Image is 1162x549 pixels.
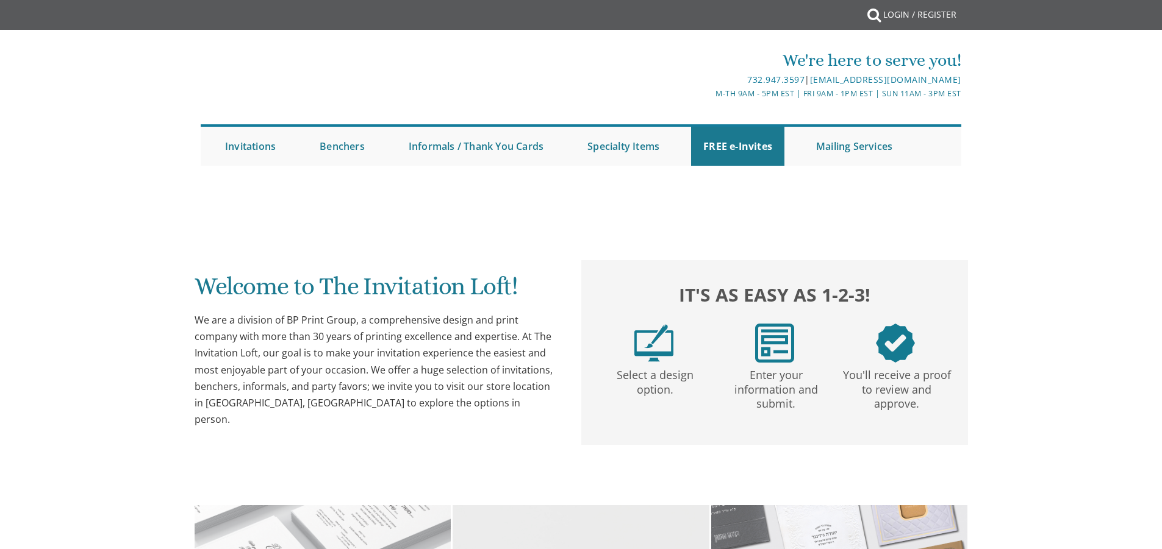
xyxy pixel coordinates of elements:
a: [EMAIL_ADDRESS][DOMAIN_NAME] [810,74,961,85]
div: M-Th 9am - 5pm EST | Fri 9am - 1pm EST | Sun 11am - 3pm EST [455,87,961,100]
h1: Welcome to The Invitation Loft! [195,273,557,309]
div: We are a division of BP Print Group, a comprehensive design and print company with more than 30 y... [195,312,557,428]
a: 732.947.3597 [747,74,805,85]
img: step2.png [755,324,794,363]
p: Select a design option. [597,363,713,397]
a: Invitations [213,127,288,166]
div: We're here to serve you! [455,48,961,73]
img: step1.png [634,324,673,363]
a: Specialty Items [575,127,672,166]
a: Informals / Thank You Cards [396,127,556,166]
div: | [455,73,961,87]
a: Benchers [307,127,377,166]
p: You'll receive a proof to review and approve. [839,363,955,411]
a: Mailing Services [804,127,905,166]
p: Enter your information and submit. [718,363,834,411]
img: step3.png [876,324,915,363]
a: FREE e-Invites [691,127,784,166]
h2: It's as easy as 1-2-3! [594,281,956,308]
